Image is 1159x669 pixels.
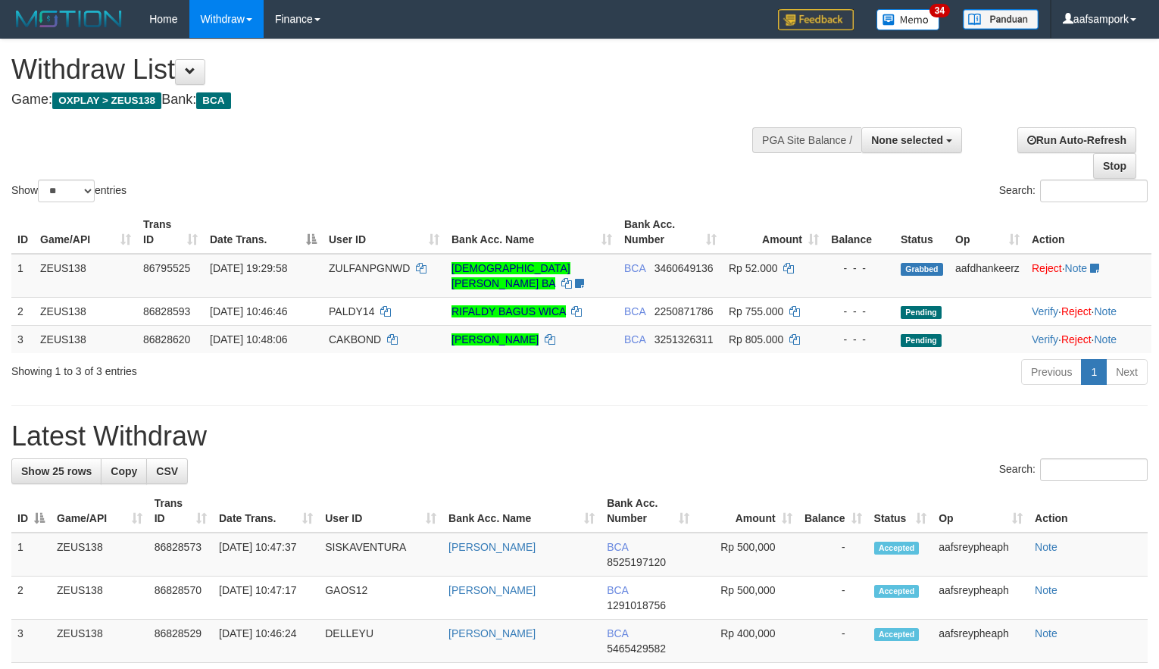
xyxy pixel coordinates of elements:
[778,9,854,30] img: Feedback.jpg
[137,211,204,254] th: Trans ID: activate to sort column ascending
[901,334,942,347] span: Pending
[34,325,137,353] td: ZEUS138
[1094,333,1117,345] a: Note
[34,211,137,254] th: Game/API: activate to sort column ascending
[329,333,381,345] span: CAKBOND
[607,556,666,568] span: Copy 8525197120 to clipboard
[798,489,868,533] th: Balance: activate to sort column ascending
[448,541,536,553] a: [PERSON_NAME]
[1029,489,1148,533] th: Action
[752,127,861,153] div: PGA Site Balance /
[831,332,889,347] div: - - -
[448,584,536,596] a: [PERSON_NAME]
[695,577,798,620] td: Rp 500,000
[949,211,1026,254] th: Op: activate to sort column ascending
[874,628,920,641] span: Accepted
[695,489,798,533] th: Amount: activate to sort column ascending
[1065,262,1088,274] a: Note
[1035,627,1057,639] a: Note
[329,262,410,274] span: ZULFANPGNWD
[1093,153,1136,179] a: Stop
[213,533,319,577] td: [DATE] 10:47:37
[949,254,1026,298] td: aafdhankeerz
[933,577,1029,620] td: aafsreypheaph
[1032,262,1062,274] a: Reject
[323,211,445,254] th: User ID: activate to sort column ascending
[1106,359,1148,385] a: Next
[798,620,868,663] td: -
[148,489,213,533] th: Trans ID: activate to sort column ascending
[34,297,137,325] td: ZEUS138
[51,533,148,577] td: ZEUS138
[11,358,472,379] div: Showing 1 to 3 of 3 entries
[1032,333,1058,345] a: Verify
[1026,254,1151,298] td: ·
[871,134,943,146] span: None selected
[451,305,566,317] a: RIFALDY BAGUS WICA
[448,627,536,639] a: [PERSON_NAME]
[868,489,933,533] th: Status: activate to sort column ascending
[319,577,442,620] td: GAOS12
[874,585,920,598] span: Accepted
[933,489,1029,533] th: Op: activate to sort column ascending
[607,627,628,639] span: BCA
[1026,325,1151,353] td: · ·
[963,9,1039,30] img: panduan.png
[11,8,127,30] img: MOTION_logo.png
[11,211,34,254] th: ID
[11,55,758,85] h1: Withdraw List
[1032,305,1058,317] a: Verify
[1040,458,1148,481] input: Search:
[148,620,213,663] td: 86828529
[607,599,666,611] span: Copy 1291018756 to clipboard
[329,305,374,317] span: PALDY14
[654,333,714,345] span: Copy 3251326311 to clipboard
[831,304,889,319] div: - - -
[319,533,442,577] td: SISKAVENTURA
[601,489,695,533] th: Bank Acc. Number: activate to sort column ascending
[11,254,34,298] td: 1
[798,577,868,620] td: -
[876,9,940,30] img: Button%20Memo.svg
[11,180,127,202] label: Show entries
[34,254,137,298] td: ZEUS138
[204,211,323,254] th: Date Trans.: activate to sort column descending
[929,4,950,17] span: 34
[654,305,714,317] span: Copy 2250871786 to clipboard
[1035,541,1057,553] a: Note
[143,305,190,317] span: 86828593
[38,180,95,202] select: Showentries
[624,305,645,317] span: BCA
[213,577,319,620] td: [DATE] 10:47:17
[11,297,34,325] td: 2
[624,262,645,274] span: BCA
[213,620,319,663] td: [DATE] 10:46:24
[11,489,51,533] th: ID: activate to sort column descending
[654,262,714,274] span: Copy 3460649136 to clipboard
[933,620,1029,663] td: aafsreypheaph
[143,262,190,274] span: 86795525
[895,211,949,254] th: Status
[442,489,601,533] th: Bank Acc. Name: activate to sort column ascending
[11,620,51,663] td: 3
[11,458,102,484] a: Show 25 rows
[451,262,570,289] a: [DEMOGRAPHIC_DATA][PERSON_NAME] BA
[695,533,798,577] td: Rp 500,000
[901,306,942,319] span: Pending
[11,533,51,577] td: 1
[723,211,825,254] th: Amount: activate to sort column ascending
[1035,584,1057,596] a: Note
[210,305,287,317] span: [DATE] 10:46:46
[1061,333,1092,345] a: Reject
[52,92,161,109] span: OXPLAY > ZEUS138
[148,577,213,620] td: 86828570
[451,333,539,345] a: [PERSON_NAME]
[1021,359,1082,385] a: Previous
[1026,211,1151,254] th: Action
[1094,305,1117,317] a: Note
[319,489,442,533] th: User ID: activate to sort column ascending
[607,541,628,553] span: BCA
[729,305,783,317] span: Rp 755.000
[11,421,1148,452] h1: Latest Withdraw
[51,489,148,533] th: Game/API: activate to sort column ascending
